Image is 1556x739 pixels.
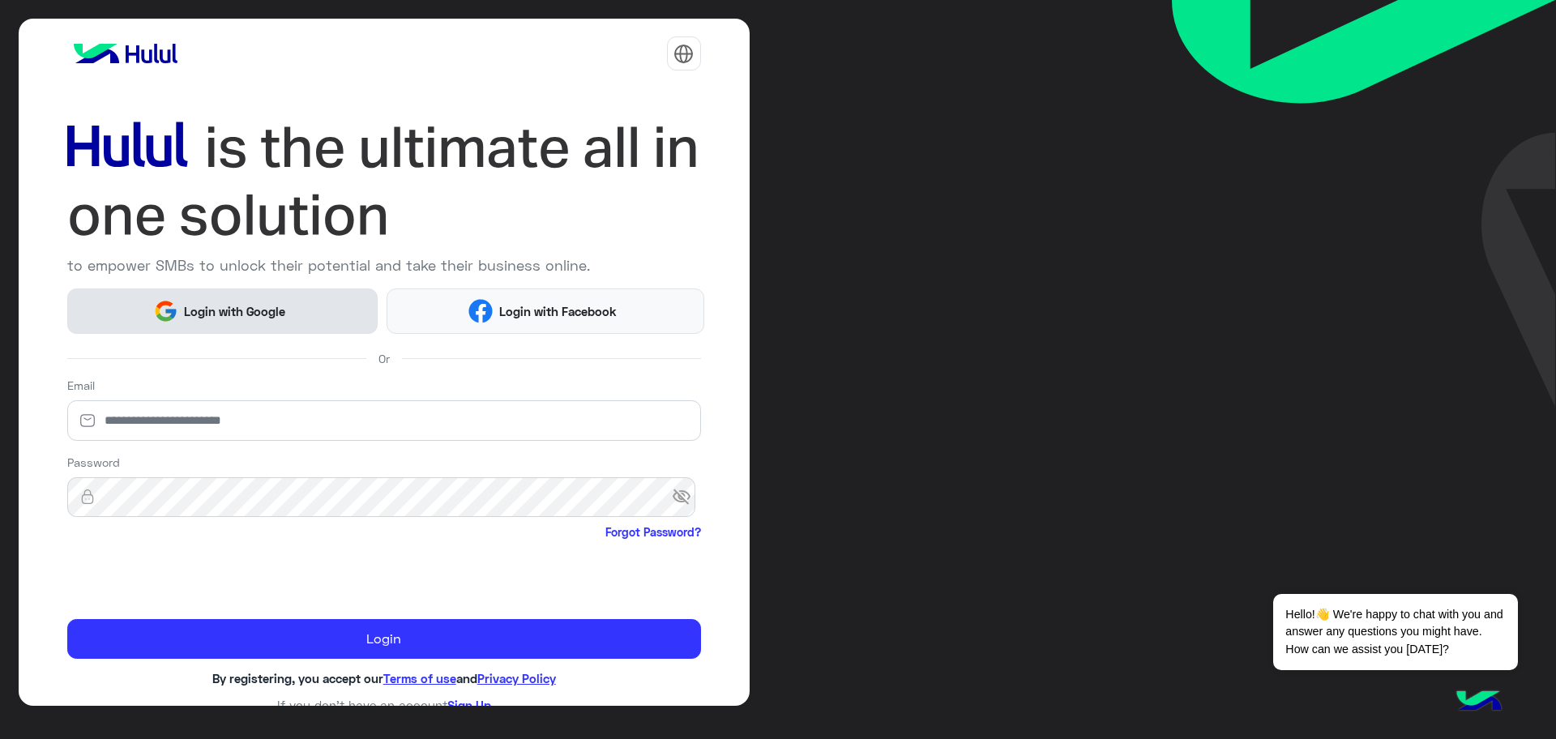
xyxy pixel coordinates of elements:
[605,523,701,540] a: Forgot Password?
[672,483,701,512] span: visibility_off
[67,288,378,333] button: Login with Google
[468,299,493,323] img: Facebook
[477,671,556,686] a: Privacy Policy
[387,288,703,333] button: Login with Facebook
[1273,594,1517,670] span: Hello!👋 We're happy to chat with you and answer any questions you might have. How can we assist y...
[447,698,491,712] a: Sign Up
[67,412,108,429] img: email
[67,619,701,660] button: Login
[67,489,108,505] img: lock
[153,299,177,323] img: Google
[456,671,477,686] span: and
[67,544,314,607] iframe: reCAPTCHA
[383,671,456,686] a: Terms of use
[178,302,292,321] span: Login with Google
[212,671,383,686] span: By registering, you accept our
[1451,674,1507,731] img: hulul-logo.png
[673,44,694,64] img: tab
[67,37,184,70] img: logo
[67,113,701,249] img: hululLoginTitle_EN.svg
[67,254,701,276] p: to empower SMBs to unlock their potential and take their business online.
[378,350,390,367] span: Or
[67,698,701,712] h6: If you don’t have an account
[493,302,622,321] span: Login with Facebook
[67,377,95,394] label: Email
[67,454,120,471] label: Password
